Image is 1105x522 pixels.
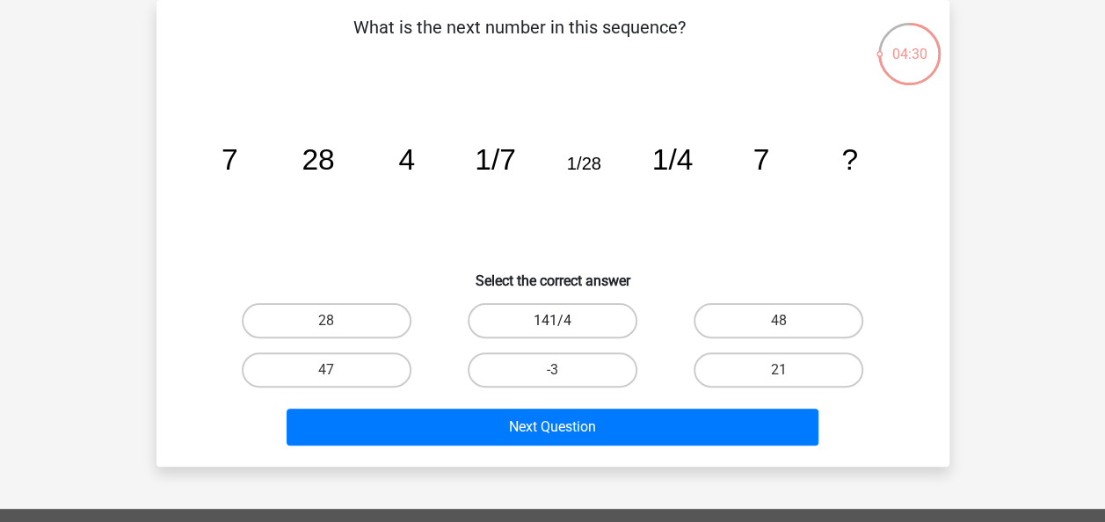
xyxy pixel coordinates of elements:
[468,352,637,388] label: -3
[242,352,411,388] label: 47
[242,303,411,338] label: 28
[468,303,637,338] label: 141/4
[185,14,855,67] p: What is the next number in this sequence?
[752,143,769,176] tspan: 7
[287,409,818,446] button: Next Question
[876,21,942,65] div: 04:30
[221,143,237,176] tspan: 7
[302,143,334,176] tspan: 28
[185,258,921,289] h6: Select the correct answer
[398,143,415,176] tspan: 4
[694,303,863,338] label: 48
[841,143,858,176] tspan: ?
[651,143,693,176] tspan: 1/4
[566,154,600,173] tspan: 1/28
[475,143,516,176] tspan: 1/7
[694,352,863,388] label: 21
